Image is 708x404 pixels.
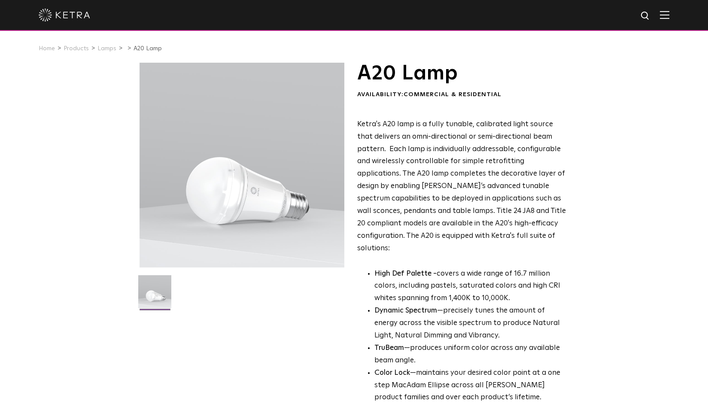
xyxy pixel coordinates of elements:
h1: A20 Lamp [357,63,566,84]
p: covers a wide range of 16.7 million colors, including pastels, saturated colors and high CRI whit... [374,268,566,305]
a: A20 Lamp [134,46,162,52]
strong: Dynamic Spectrum [374,307,437,314]
strong: High Def Palette - [374,270,437,277]
div: Availability: [357,91,566,99]
li: —precisely tunes the amount of energy across the visible spectrum to produce Natural Light, Natur... [374,305,566,342]
img: search icon [640,11,651,21]
a: Products [64,46,89,52]
a: Home [39,46,55,52]
span: Commercial & Residential [404,91,501,97]
li: —produces uniform color across any available beam angle. [374,342,566,367]
a: Lamps [97,46,116,52]
img: A20-Lamp-2021-Web-Square [138,275,171,315]
img: Hamburger%20Nav.svg [660,11,669,19]
strong: Color Lock [374,369,410,377]
strong: TruBeam [374,344,404,352]
span: Ketra's A20 lamp is a fully tunable, calibrated light source that delivers an omni-directional or... [357,121,566,252]
img: ketra-logo-2019-white [39,9,90,21]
